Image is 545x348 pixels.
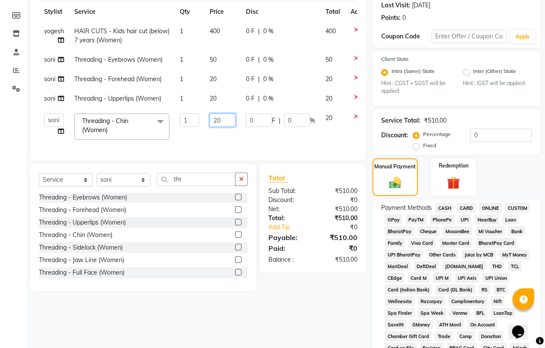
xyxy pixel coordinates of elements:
[449,296,488,306] span: Complimentary
[39,218,126,227] div: Threading - Upperlips (Women)
[392,67,435,78] label: Intra (Same) State
[482,273,510,283] span: UPI Union
[313,214,364,223] div: ₹510.00
[210,56,217,63] span: 50
[345,2,374,22] th: Action
[74,27,169,44] span: HAIR CUTS - Kids hair cut (below)7 years (Women)
[258,75,260,84] span: |
[385,226,414,236] span: BharatPay
[462,250,496,259] span: Juice by MCB
[381,131,408,140] div: Discount:
[108,126,112,134] a: x
[424,116,446,125] div: ₹510.00
[204,2,241,22] th: Price
[39,2,69,22] th: Stylist
[474,67,516,78] label: Inter (Other) State
[443,175,464,191] img: _gift.svg
[262,187,313,196] div: Sub Total:
[381,13,401,22] div: Points:
[246,94,255,103] span: 0 F
[74,95,161,102] span: Threading - Upperlips (Women)
[381,116,421,125] div: Service Total:
[490,261,505,271] span: THD
[313,243,364,253] div: ₹0
[82,117,128,134] span: Threading - Chin (Women)
[385,261,411,271] span: MariDeal
[433,273,452,283] span: UPI M
[437,320,464,329] span: ATH Movil
[44,27,64,35] span: yogesh
[325,27,336,35] span: 400
[381,79,450,95] small: Hint : CGST + SGST will be applied
[44,56,55,63] span: soni
[262,232,313,243] div: Payable:
[258,27,260,36] span: |
[479,203,502,213] span: ONLINE
[325,114,332,122] span: 20
[385,308,414,318] span: Spa Finder
[430,215,455,225] span: PhonePe
[210,27,220,35] span: 400
[313,187,364,196] div: ₹510.00
[440,238,472,248] span: Master Card
[505,203,530,213] span: CUSTOM
[443,261,486,271] span: [DOMAIN_NAME]
[381,203,432,212] span: Payment Methods
[500,250,530,259] span: MyT Money
[241,2,320,22] th: Disc
[475,215,499,225] span: NearBuy
[39,268,124,277] div: Threading - Full Face (Women)
[180,75,183,83] span: 1
[468,320,498,329] span: On Account
[322,223,364,232] div: ₹0
[39,256,124,265] div: Threading - Jaw Line (Women)
[246,55,255,64] span: 0 F
[508,261,522,271] span: TCL
[423,142,436,149] label: Fixed
[375,163,416,171] label: Manual Payment
[39,231,112,240] div: Threading - Chin (Women)
[246,27,255,36] span: 0 F
[272,116,275,125] span: F
[385,285,432,294] span: Card (Indian Bank)
[279,116,280,125] span: |
[457,203,476,213] span: CARD
[385,215,402,225] span: GPay
[325,75,332,83] span: 20
[510,30,535,43] button: Apply
[180,27,183,35] span: 1
[258,55,260,64] span: |
[410,320,433,329] span: GMoney
[408,273,430,283] span: Card M
[313,205,364,214] div: ₹510.00
[381,55,409,63] label: Client State
[263,94,274,103] span: 0 %
[458,215,472,225] span: UPI
[474,308,488,318] span: BFL
[457,331,475,341] span: Comp
[210,95,217,102] span: 20
[313,196,364,205] div: ₹0
[385,296,414,306] span: Wellnessta
[74,75,162,83] span: Threading - Forehead (Women)
[455,273,479,283] span: UPI Axis
[325,56,332,63] span: 50
[443,226,472,236] span: MosamBee
[418,296,445,306] span: Razorpay
[385,238,405,248] span: Family
[418,308,446,318] span: Spa Week
[263,75,274,84] span: 0 %
[74,56,163,63] span: Threading - Eyebrows (Women)
[435,331,453,341] span: Trade
[491,296,505,306] span: Nift
[313,232,364,243] div: ₹510.00
[268,174,288,183] span: Total
[402,13,406,22] div: 0
[262,255,313,264] div: Balance :
[509,313,536,339] iframe: chat widget
[262,196,313,205] div: Discount:
[463,79,532,87] small: Hint : IGST will be applied
[494,285,508,294] span: BTC
[385,250,423,259] span: UPI BharatPay
[310,116,315,125] span: %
